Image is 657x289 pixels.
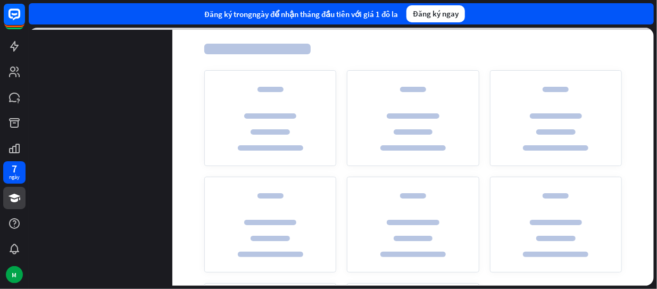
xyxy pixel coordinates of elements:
font: Đăng ký trong [204,9,252,19]
font: M [12,271,17,279]
font: ngày [9,174,20,180]
button: Mở tiện ích trò chuyện LiveChat [9,4,40,36]
font: ngày để nhận tháng đầu tiên với giá 1 đô la [252,9,398,19]
a: 7 ngày [3,161,26,184]
font: Đăng ký ngay [413,9,459,19]
font: 7 [12,162,17,175]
